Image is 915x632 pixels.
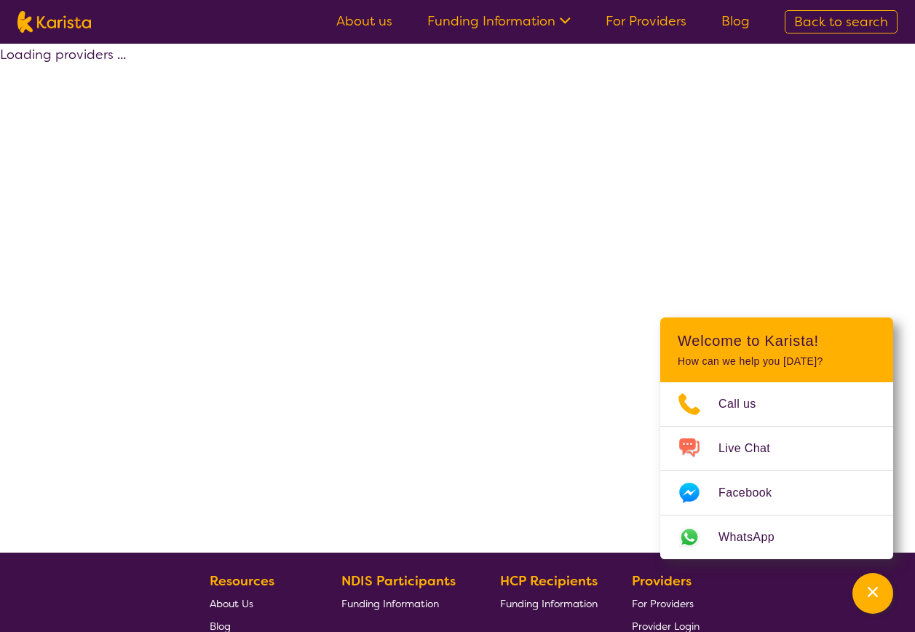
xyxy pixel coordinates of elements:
[606,12,686,30] a: For Providers
[500,597,598,610] span: Funding Information
[210,597,253,610] span: About Us
[341,592,467,615] a: Funding Information
[500,592,598,615] a: Funding Information
[660,382,893,559] ul: Choose channel
[341,572,456,590] b: NDIS Participants
[632,572,692,590] b: Providers
[785,10,898,33] a: Back to search
[852,573,893,614] button: Channel Menu
[341,597,439,610] span: Funding Information
[718,526,792,548] span: WhatsApp
[632,597,694,610] span: For Providers
[678,355,876,368] p: How can we help you [DATE]?
[660,317,893,559] div: Channel Menu
[718,482,789,504] span: Facebook
[632,592,700,615] a: For Providers
[336,12,392,30] a: About us
[718,393,774,415] span: Call us
[794,13,888,31] span: Back to search
[721,12,750,30] a: Blog
[500,572,598,590] b: HCP Recipients
[718,438,788,459] span: Live Chat
[210,592,307,615] a: About Us
[427,12,571,30] a: Funding Information
[210,572,274,590] b: Resources
[17,11,91,33] img: Karista logo
[660,516,893,559] a: Web link opens in a new tab.
[678,332,876,349] h2: Welcome to Karista!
